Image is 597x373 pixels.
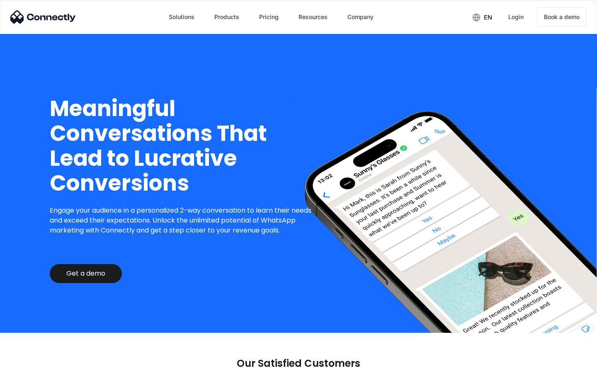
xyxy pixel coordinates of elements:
div: Get a demo [66,269,105,278]
aside: Language selected: English [8,358,50,370]
div: Resources [298,11,328,23]
div: Solutions [169,11,194,23]
a: Pricing [252,7,285,27]
p: Engage your audience in a personalized 2-way conversation to learn their needs and exceed their e... [50,206,318,235]
div: Company [347,11,374,23]
ul: Language list [17,358,50,370]
h1: Meaningful Conversations That Lead to Lucrative Conversions [50,96,318,196]
div: Pricing [259,11,279,23]
a: Book a demo [537,7,587,27]
div: en [484,12,492,23]
p: Our Satisfied Customers [237,358,360,369]
img: Connectly Logo [10,10,76,24]
a: Get a demo [50,264,122,283]
div: Login [508,11,524,23]
div: Products [214,11,239,23]
a: Login [502,7,530,27]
